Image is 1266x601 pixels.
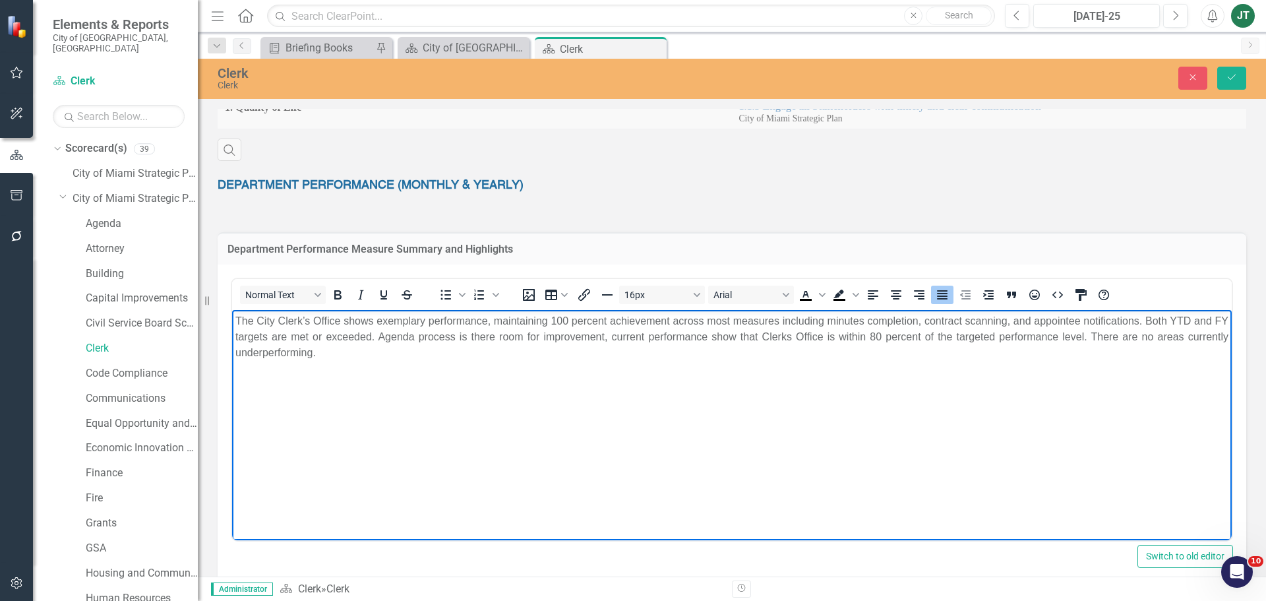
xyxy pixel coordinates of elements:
button: Underline [373,286,395,304]
span: Search [945,10,973,20]
div: Text color Black [795,286,828,304]
button: Insert image [518,286,540,304]
div: » [280,582,722,597]
button: Help [1093,286,1115,304]
div: Background color Black [828,286,861,304]
a: Housing and Community Development [86,566,198,581]
button: Bold [326,286,349,304]
img: ClearPoint Strategy [7,15,30,38]
div: Briefing Books [286,40,373,56]
h3: Department Performance Measure Summary and Highlights [227,243,1236,255]
button: Insert/edit link [573,286,595,304]
button: Align right [908,286,930,304]
small: City of [GEOGRAPHIC_DATA], [GEOGRAPHIC_DATA] [53,32,185,54]
div: Clerk [560,41,663,57]
a: Agenda [86,216,198,232]
a: City of Miami Strategic Plan (NEW) [73,191,198,206]
button: Italic [349,286,372,304]
span: Arial [713,290,778,300]
span: Elements & Reports [53,16,185,32]
a: Civil Service Board Scorecard [86,316,198,331]
span: Administrator [211,583,273,596]
a: Clerk [298,583,321,595]
a: Fire [86,491,198,506]
button: Block Normal Text [240,286,326,304]
div: 39 [134,143,155,154]
a: Code Compliance [86,366,198,381]
a: Scorecard(s) [65,141,127,156]
span: 10 [1248,556,1263,567]
button: [DATE]-25 [1033,4,1160,28]
a: Clerk [53,74,185,89]
a: Grants [86,516,198,531]
button: Font size 16px [619,286,705,304]
a: Economic Innovation and Development [86,441,198,456]
div: Clerk [218,66,795,80]
iframe: Intercom live chat [1221,556,1253,588]
button: Search [926,7,992,25]
span: 16px [624,290,689,300]
button: Increase indent [977,286,1000,304]
button: CSS Editor [1070,286,1092,304]
button: Emojis [1023,286,1046,304]
div: [DATE]-25 [1038,9,1155,24]
button: Decrease indent [954,286,977,304]
button: Strikethrough [396,286,418,304]
a: Finance [86,466,198,481]
div: Bullet list [435,286,467,304]
button: Switch to old editor [1137,545,1233,568]
input: Search ClearPoint... [267,5,995,28]
button: HTML Editor [1046,286,1069,304]
strong: DEPARTMENT PERFORMANCE (MONTHLY & YEARLY) [218,179,524,191]
a: Equal Opportunity and Diversity Programs [86,416,198,431]
span: Normal Text [245,290,310,300]
a: GSA [86,541,198,556]
a: City of [GEOGRAPHIC_DATA] [401,40,526,56]
a: Building [86,267,198,282]
a: Capital Improvements [86,291,198,306]
button: Table [541,286,572,304]
button: JT [1231,4,1255,28]
button: Align center [885,286,907,304]
button: Horizontal line [596,286,618,304]
input: Search Below... [53,105,185,128]
a: Clerk [86,341,198,356]
a: Briefing Books [264,40,373,56]
div: Numbered list [468,286,501,304]
button: Justify [931,286,953,304]
iframe: Rich Text Area [232,310,1232,540]
div: Clerk [326,583,349,595]
button: Blockquote [1000,286,1023,304]
div: City of [GEOGRAPHIC_DATA] [423,40,526,56]
a: City of Miami Strategic Plan [73,166,198,181]
a: Communications [86,391,198,406]
button: Align left [862,286,884,304]
a: Attorney [86,241,198,257]
div: Clerk [218,80,795,90]
button: Font Arial [708,286,794,304]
